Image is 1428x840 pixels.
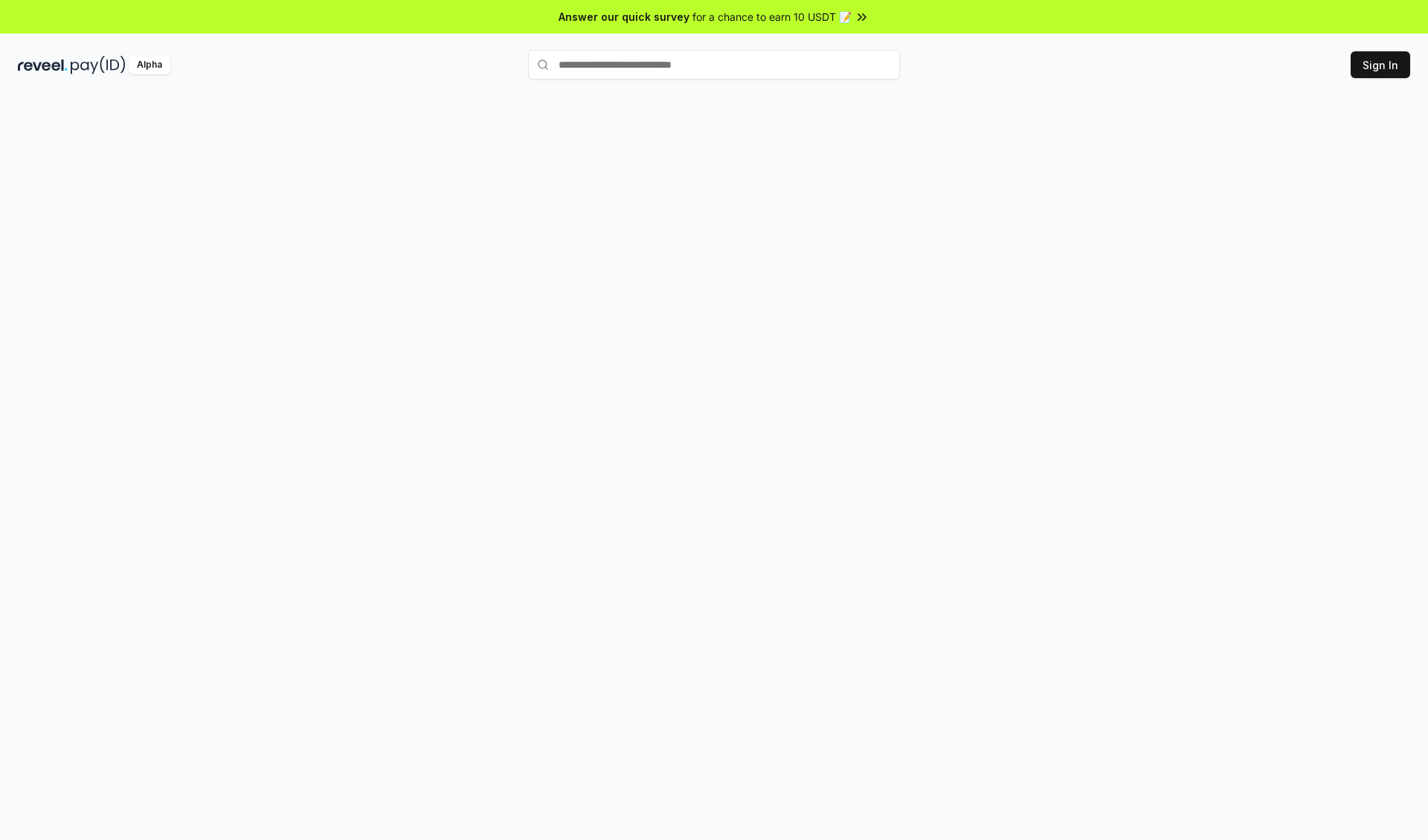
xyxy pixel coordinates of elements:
button: Sign In [1351,51,1410,78]
div: Alpha [129,56,170,74]
img: pay_id [71,56,126,74]
img: reveel_dark [18,56,68,74]
span: for a chance to earn 10 USDT 📝 [692,9,852,25]
span: Answer our quick survey [559,9,689,25]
